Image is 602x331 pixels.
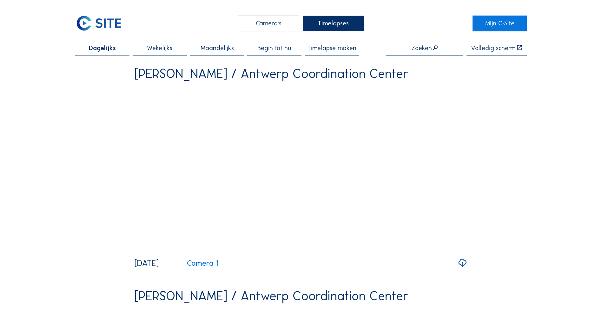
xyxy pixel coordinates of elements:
[201,45,234,51] span: Maandelijks
[135,67,408,80] div: [PERSON_NAME] / Antwerp Coordination Center
[303,16,364,31] div: Timelapses
[161,259,219,267] a: Camera 1
[135,289,408,302] div: [PERSON_NAME] / Antwerp Coordination Center
[238,16,299,31] div: Camera's
[75,16,129,31] a: C-SITE Logo
[307,45,356,51] span: Timelapse maken
[473,16,527,31] a: Mijn C-Site
[135,86,467,252] video: Your browser does not support the video tag.
[257,45,291,51] span: Begin tot nu
[147,45,172,51] span: Wekelijks
[471,45,515,51] div: Volledig scherm
[89,45,116,51] span: Dagelijks
[135,259,159,267] div: [DATE]
[75,16,122,31] img: C-SITE Logo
